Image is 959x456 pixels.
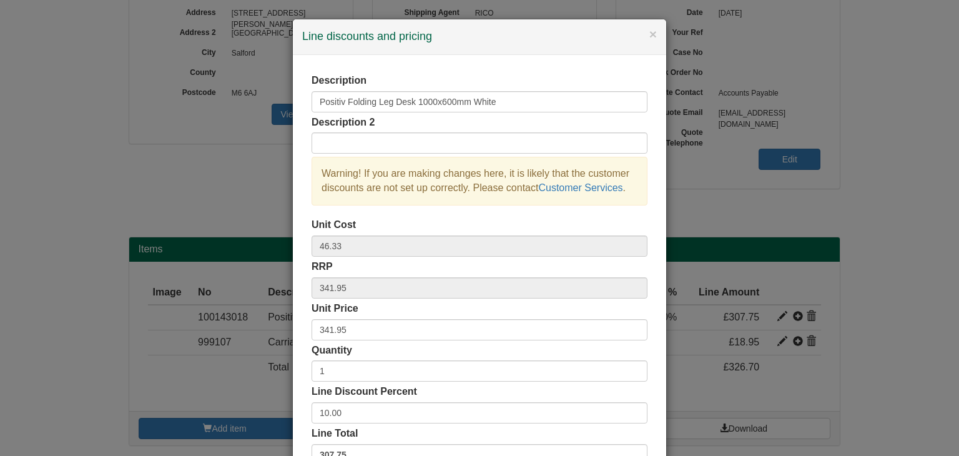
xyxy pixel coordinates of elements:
label: Quantity [312,344,352,358]
label: Description 2 [312,116,375,130]
label: Unit Price [312,302,358,316]
button: × [649,27,657,41]
label: Unit Cost [312,218,356,232]
h4: Line discounts and pricing [302,29,657,45]
a: Customer Services [538,182,622,193]
div: Warning! If you are making changes here, it is likely that the customer discounts are not set up ... [312,157,647,206]
label: Line Discount Percent [312,385,417,399]
label: Description [312,74,366,88]
label: RRP [312,260,333,274]
label: Line Total [312,427,358,441]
